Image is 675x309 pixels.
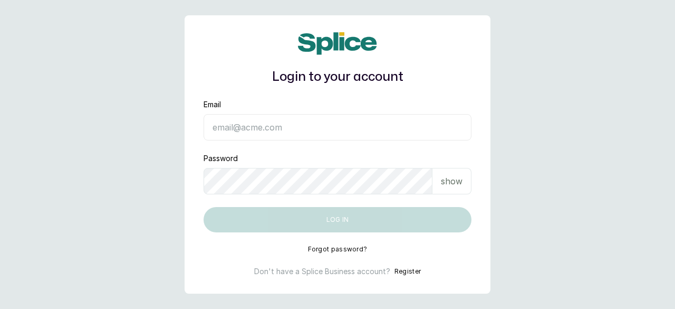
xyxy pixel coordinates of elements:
label: Email [204,99,221,110]
button: Log in [204,207,471,232]
input: email@acme.com [204,114,471,141]
button: Register [394,266,421,277]
p: show [441,175,462,188]
button: Forgot password? [308,245,368,254]
label: Password [204,153,238,164]
h1: Login to your account [204,68,471,87]
p: Don't have a Splice Business account? [254,266,390,277]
